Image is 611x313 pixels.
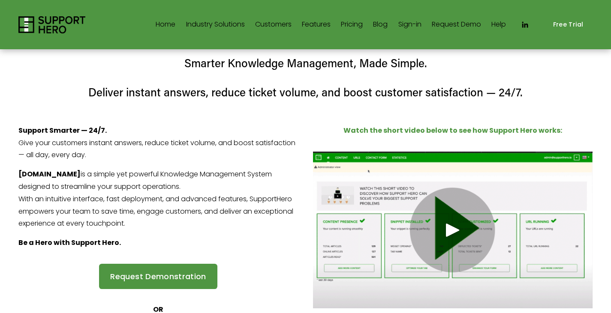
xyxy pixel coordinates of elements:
h4: Deliver instant answers, reduce ticket volume, and boost customer satisfaction — 24/7. [18,85,593,100]
img: Support Hero [18,16,86,33]
a: Blog [373,18,388,32]
span: Industry Solutions [186,18,245,31]
a: Features [302,18,331,32]
strong: Be a Hero with Support Hero. [18,238,121,247]
strong: Watch the short video below to see how Support Hero works: [343,125,562,135]
a: Request Demo [432,18,481,32]
div: Play [442,220,463,240]
p: is a simple yet powerful Knowledge Management System designed to streamline your support operatio... [18,168,298,230]
a: folder dropdown [186,18,245,32]
strong: Support Smarter — 24/7. [18,125,107,135]
a: Request Demonstration [99,264,218,289]
a: Pricing [341,18,363,32]
h4: Smarter Knowledge Management, Made Simple. [18,56,593,71]
p: Give your customers instant answers, reduce ticket volume, and boost satisfaction — all day, ever... [18,125,298,161]
a: Help [491,18,506,32]
a: Customers [255,18,292,32]
a: Free Trial [544,15,593,35]
strong: [DOMAIN_NAME] [18,169,81,179]
a: Home [156,18,175,32]
a: LinkedIn [521,21,529,29]
a: Sign-in [398,18,421,32]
